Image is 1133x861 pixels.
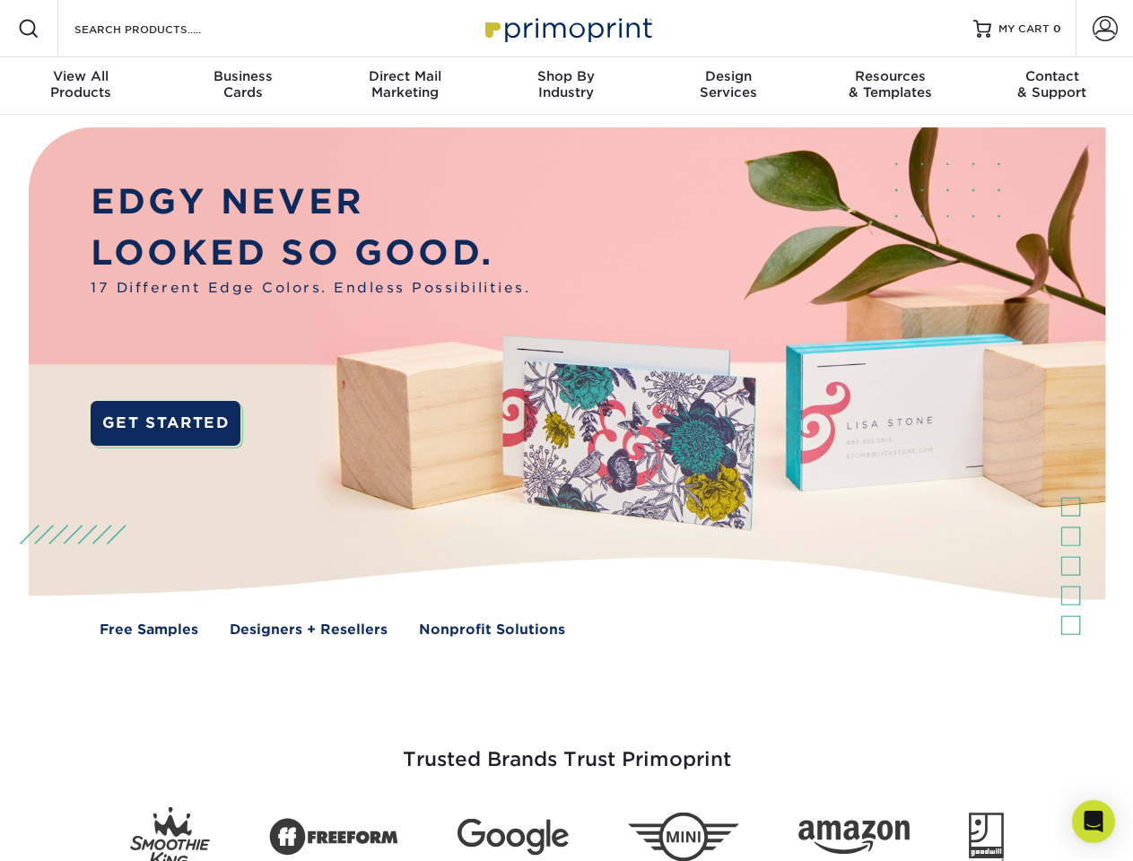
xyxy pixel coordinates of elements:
h3: Trusted Brands Trust Primoprint [42,705,1092,793]
p: LOOKED SO GOOD. [91,228,530,279]
img: Amazon [798,821,910,855]
input: SEARCH PRODUCTS..... [73,18,248,39]
img: Google [458,819,569,856]
span: Business [161,68,323,84]
span: Design [648,68,809,84]
a: Direct MailMarketing [324,57,485,115]
span: Contact [972,68,1133,84]
a: Designers + Resellers [230,620,388,640]
span: MY CART [998,22,1050,37]
div: Open Intercom Messenger [1072,800,1115,843]
p: EDGY NEVER [91,177,530,228]
div: & Support [972,68,1133,100]
a: Contact& Support [972,57,1133,115]
span: 17 Different Edge Colors. Endless Possibilities. [91,278,530,299]
div: & Templates [809,68,971,100]
div: Services [648,68,809,100]
a: Shop ByIndustry [485,57,647,115]
span: Shop By [485,68,647,84]
div: Marketing [324,68,485,100]
div: Industry [485,68,647,100]
a: GET STARTED [91,401,240,446]
a: Resources& Templates [809,57,971,115]
a: DesignServices [648,57,809,115]
a: Free Samples [100,620,198,640]
a: Nonprofit Solutions [419,620,565,640]
span: 0 [1053,22,1061,35]
div: Cards [161,68,323,100]
span: Resources [809,68,971,84]
img: Goodwill [969,813,1004,861]
span: Direct Mail [324,68,485,84]
a: BusinessCards [161,57,323,115]
img: Primoprint [477,9,657,48]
